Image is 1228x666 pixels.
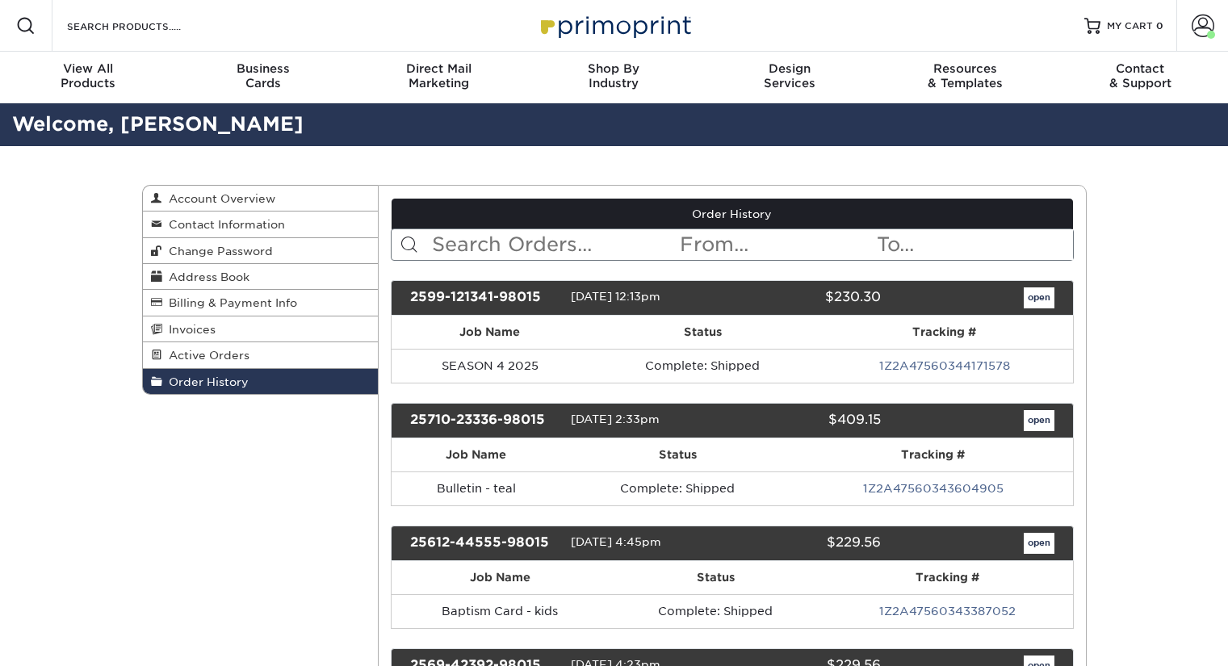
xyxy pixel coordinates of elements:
[863,482,1004,495] a: 1Z2A47560343604905
[561,471,794,505] td: Complete: Shipped
[162,192,275,205] span: Account Overview
[526,61,702,76] span: Shop By
[571,535,661,548] span: [DATE] 4:45pm
[879,605,1016,618] a: 1Z2A47560343387052
[589,316,816,349] th: Status
[534,8,695,43] img: Primoprint
[526,52,702,103] a: Shop ByIndustry
[351,61,526,90] div: Marketing
[392,438,561,471] th: Job Name
[162,375,249,388] span: Order History
[877,61,1052,76] span: Resources
[720,533,893,554] div: $229.56
[392,349,589,383] td: SEASON 4 2025
[392,594,609,628] td: Baptism Card - kids
[875,229,1072,260] input: To...
[526,61,702,90] div: Industry
[1024,533,1054,554] a: open
[816,316,1072,349] th: Tracking #
[609,561,823,594] th: Status
[1024,287,1054,308] a: open
[1053,61,1228,90] div: & Support
[175,61,350,76] span: Business
[609,594,823,628] td: Complete: Shipped
[162,323,216,336] span: Invoices
[175,61,350,90] div: Cards
[1053,61,1228,76] span: Contact
[392,471,561,505] td: Bulletin - teal
[398,287,571,308] div: 2599-121341-98015
[162,349,249,362] span: Active Orders
[398,533,571,554] div: 25612-44555-98015
[143,212,379,237] a: Contact Information
[430,229,678,260] input: Search Orders...
[392,561,609,594] th: Job Name
[65,16,223,36] input: SEARCH PRODUCTS.....
[571,413,660,425] span: [DATE] 2:33pm
[351,52,526,103] a: Direct MailMarketing
[702,52,877,103] a: DesignServices
[702,61,877,90] div: Services
[143,342,379,368] a: Active Orders
[398,410,571,431] div: 25710-23336-98015
[162,245,273,258] span: Change Password
[561,438,794,471] th: Status
[1053,52,1228,103] a: Contact& Support
[823,561,1073,594] th: Tracking #
[877,52,1052,103] a: Resources& Templates
[143,264,379,290] a: Address Book
[351,61,526,76] span: Direct Mail
[589,349,816,383] td: Complete: Shipped
[702,61,877,76] span: Design
[143,369,379,394] a: Order History
[1156,20,1163,31] span: 0
[162,296,297,309] span: Billing & Payment Info
[162,218,285,231] span: Contact Information
[720,287,893,308] div: $230.30
[794,438,1072,471] th: Tracking #
[392,316,589,349] th: Job Name
[571,290,660,303] span: [DATE] 12:13pm
[392,199,1073,229] a: Order History
[143,316,379,342] a: Invoices
[879,359,1010,372] a: 1Z2A47560344171578
[143,186,379,212] a: Account Overview
[143,238,379,264] a: Change Password
[143,290,379,316] a: Billing & Payment Info
[720,410,893,431] div: $409.15
[1107,19,1153,33] span: MY CART
[1024,410,1054,431] a: open
[877,61,1052,90] div: & Templates
[175,52,350,103] a: BusinessCards
[678,229,875,260] input: From...
[162,270,249,283] span: Address Book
